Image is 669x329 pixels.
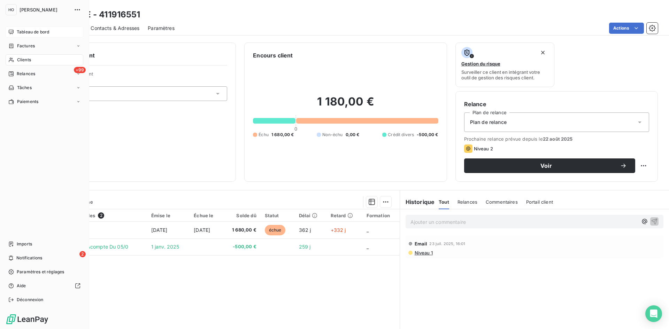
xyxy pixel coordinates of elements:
[16,255,42,261] span: Notifications
[226,213,256,218] div: Solde dû
[526,199,553,205] span: Portail client
[367,244,369,250] span: _
[194,227,210,233] span: [DATE]
[151,244,179,250] span: 1 janv. 2025
[299,244,311,250] span: 259 j
[331,213,358,218] div: Retard
[415,241,428,246] span: Email
[98,212,104,219] span: 2
[331,227,346,233] span: +332 j
[346,132,360,138] span: 0,00 €
[645,305,662,322] div: Open Intercom Messenger
[61,8,140,21] h3: BONTE - 411916551
[470,119,507,126] span: Plan de relance
[91,25,139,32] span: Contacts & Adresses
[271,132,294,138] span: 1 680,00 €
[52,244,129,250] span: Regularisation-Acompte Du 05/0
[194,213,218,218] div: Échue le
[151,213,186,218] div: Émise le
[464,100,649,108] h6: Relance
[20,7,70,13] span: [PERSON_NAME]
[6,314,49,325] img: Logo LeanPay
[253,51,293,60] h6: Encours client
[17,57,31,63] span: Clients
[299,213,322,218] div: Délai
[6,280,83,291] a: Aide
[79,251,86,257] span: 2
[367,227,369,233] span: _
[414,250,433,256] span: Niveau 1
[464,158,635,173] button: Voir
[151,227,168,233] span: [DATE]
[265,213,291,218] div: Statut
[6,4,17,15] div: HO
[367,213,395,218] div: Formation
[322,132,343,138] span: Non-échu
[226,243,256,250] span: -500,00 €
[17,85,32,91] span: Tâches
[294,126,297,132] span: 0
[299,227,311,233] span: 362 j
[74,67,86,73] span: +99
[464,136,649,142] span: Prochaine relance prévue depuis le
[388,132,414,138] span: Crédit divers
[609,23,644,34] button: Actions
[17,43,35,49] span: Factures
[457,199,477,205] span: Relances
[253,95,438,116] h2: 1 180,00 €
[461,61,500,66] span: Gestion du risque
[265,225,286,235] span: échue
[439,199,449,205] span: Tout
[52,212,143,219] div: Pièces comptables
[474,146,493,151] span: Niveau 2
[148,25,175,32] span: Paramètres
[17,297,44,303] span: Déconnexion
[17,99,38,105] span: Paiements
[461,69,549,80] span: Surveiller ce client en intégrant votre outil de gestion des risques client.
[429,242,465,246] span: 23 juil. 2025, 16:01
[486,199,518,205] span: Commentaires
[56,71,227,81] span: Propriétés Client
[42,51,227,60] h6: Informations client
[455,42,555,87] button: Gestion du risqueSurveiller ce client en intégrant votre outil de gestion des risques client.
[17,241,32,247] span: Imports
[417,132,438,138] span: -500,00 €
[17,29,49,35] span: Tableau de bord
[543,136,573,142] span: 22 août 2025
[259,132,269,138] span: Échu
[226,227,256,234] span: 1 680,00 €
[17,269,64,275] span: Paramètres et réglages
[17,283,26,289] span: Aide
[472,163,620,169] span: Voir
[400,198,435,206] h6: Historique
[17,71,35,77] span: Relances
